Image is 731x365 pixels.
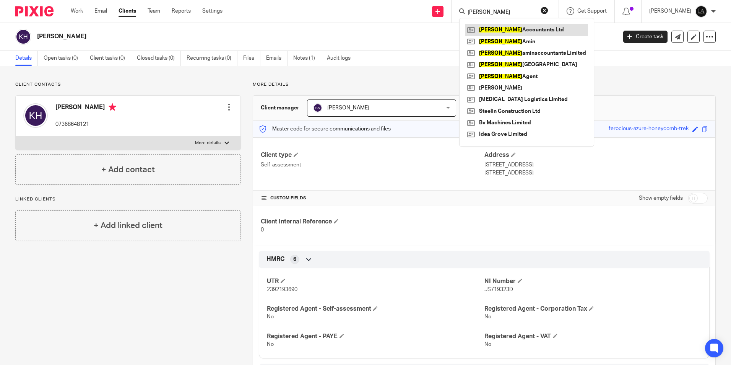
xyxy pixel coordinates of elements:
[94,220,162,231] h4: + Add linked client
[267,277,484,285] h4: UTR
[261,151,484,159] h4: Client type
[267,287,297,292] span: 2392193690
[187,51,237,66] a: Recurring tasks (0)
[484,314,491,319] span: No
[261,195,484,201] h4: CUSTOM FIELDS
[467,9,536,16] input: Search
[261,161,484,169] p: Self-assessment
[484,161,708,169] p: [STREET_ADDRESS]
[71,7,83,15] a: Work
[137,51,181,66] a: Closed tasks (0)
[15,196,241,202] p: Linked clients
[109,103,116,111] i: Primary
[44,51,84,66] a: Open tasks (0)
[90,51,131,66] a: Client tasks (0)
[609,125,689,134] div: ferocious-azure-honeycomb-trek
[577,8,607,14] span: Get Support
[484,305,702,313] h4: Registered Agent - Corporation Tax
[172,7,191,15] a: Reports
[293,51,321,66] a: Notes (1)
[15,29,31,45] img: svg%3E
[639,194,683,202] label: Show empty fields
[195,140,221,146] p: More details
[148,7,160,15] a: Team
[15,81,241,88] p: Client contacts
[267,314,274,319] span: No
[541,7,548,14] button: Clear
[261,227,264,233] span: 0
[484,151,708,159] h4: Address
[23,103,48,128] img: svg%3E
[327,105,369,111] span: [PERSON_NAME]
[484,169,708,177] p: [STREET_ADDRESS]
[293,256,296,263] span: 6
[15,51,38,66] a: Details
[484,277,702,285] h4: NI Number
[261,218,484,226] h4: Client Internal Reference
[623,31,668,43] a: Create task
[267,332,484,341] h4: Registered Agent - PAYE
[101,164,155,176] h4: + Add contact
[94,7,107,15] a: Email
[37,33,497,41] h2: [PERSON_NAME]
[484,287,513,292] span: JS719323D
[202,7,223,15] a: Settings
[55,103,116,113] h4: [PERSON_NAME]
[484,342,491,347] span: No
[695,5,707,18] img: Lockhart+Amin+-+1024x1024+-+light+on+dark.jpg
[649,7,691,15] p: [PERSON_NAME]
[55,121,116,128] p: 07368648121
[266,51,288,66] a: Emails
[484,332,702,341] h4: Registered Agent - VAT
[15,6,54,16] img: Pixie
[267,342,274,347] span: No
[266,255,284,263] span: HMRC
[243,51,260,66] a: Files
[261,104,299,112] h3: Client manager
[259,125,391,133] p: Master code for secure communications and files
[253,81,716,88] p: More details
[313,103,322,112] img: svg%3E
[267,305,484,313] h4: Registered Agent - Self-assessment
[119,7,136,15] a: Clients
[327,51,356,66] a: Audit logs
